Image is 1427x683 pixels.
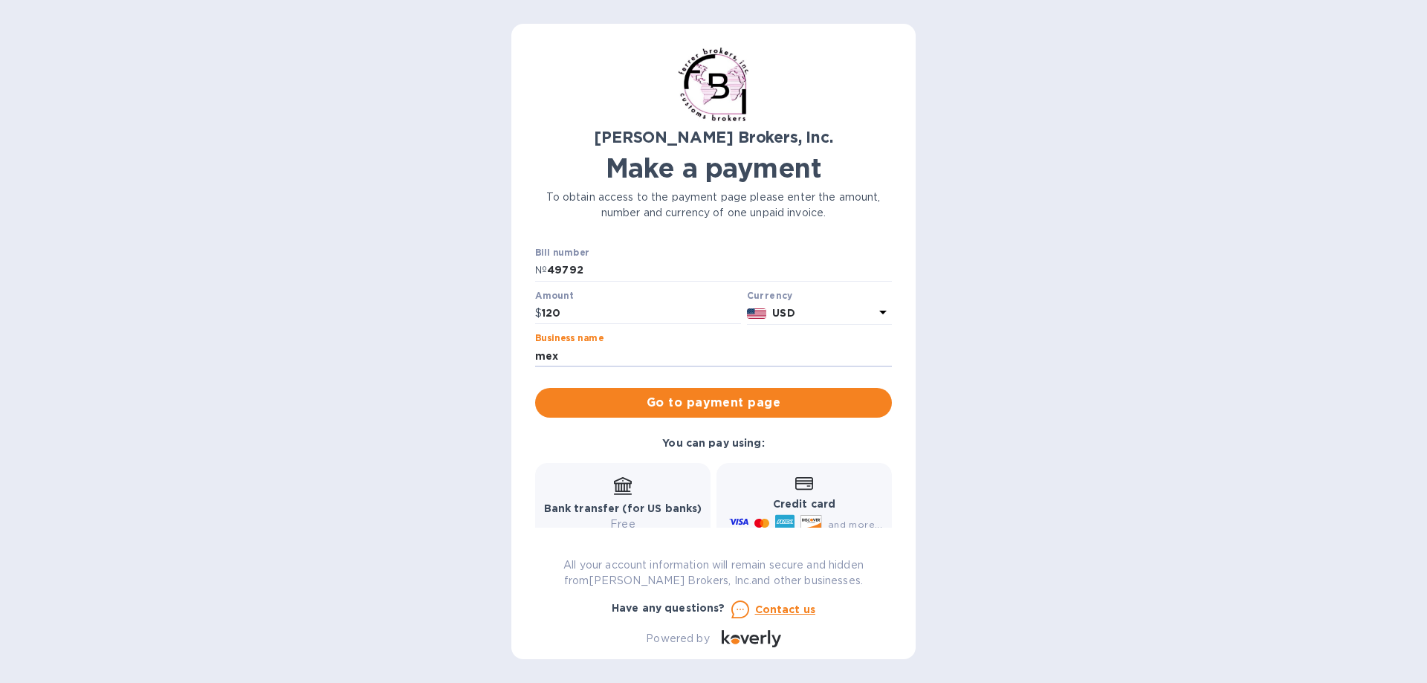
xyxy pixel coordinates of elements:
[535,262,547,278] p: №
[612,602,725,614] b: Have any questions?
[547,394,880,412] span: Go to payment page
[542,302,741,325] input: 0.00
[747,308,767,319] img: USD
[535,305,542,321] p: $
[544,502,702,514] b: Bank transfer (for US banks)
[755,603,816,615] u: Contact us
[535,334,604,343] label: Business name
[772,307,795,319] b: USD
[747,290,793,301] b: Currency
[535,190,892,221] p: To obtain access to the payment page please enter the amount, number and currency of one unpaid i...
[535,249,589,258] label: Bill number
[547,259,892,282] input: Enter bill number
[535,388,892,418] button: Go to payment page
[535,291,573,300] label: Amount
[594,128,832,146] b: [PERSON_NAME] Brokers, Inc.
[646,631,709,647] p: Powered by
[535,557,892,589] p: All your account information will remain secure and hidden from [PERSON_NAME] Brokers, Inc. and o...
[828,519,882,530] span: and more...
[535,152,892,184] h1: Make a payment
[535,345,892,367] input: Enter business name
[544,517,702,532] p: Free
[662,437,764,449] b: You can pay using:
[773,498,835,510] b: Credit card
